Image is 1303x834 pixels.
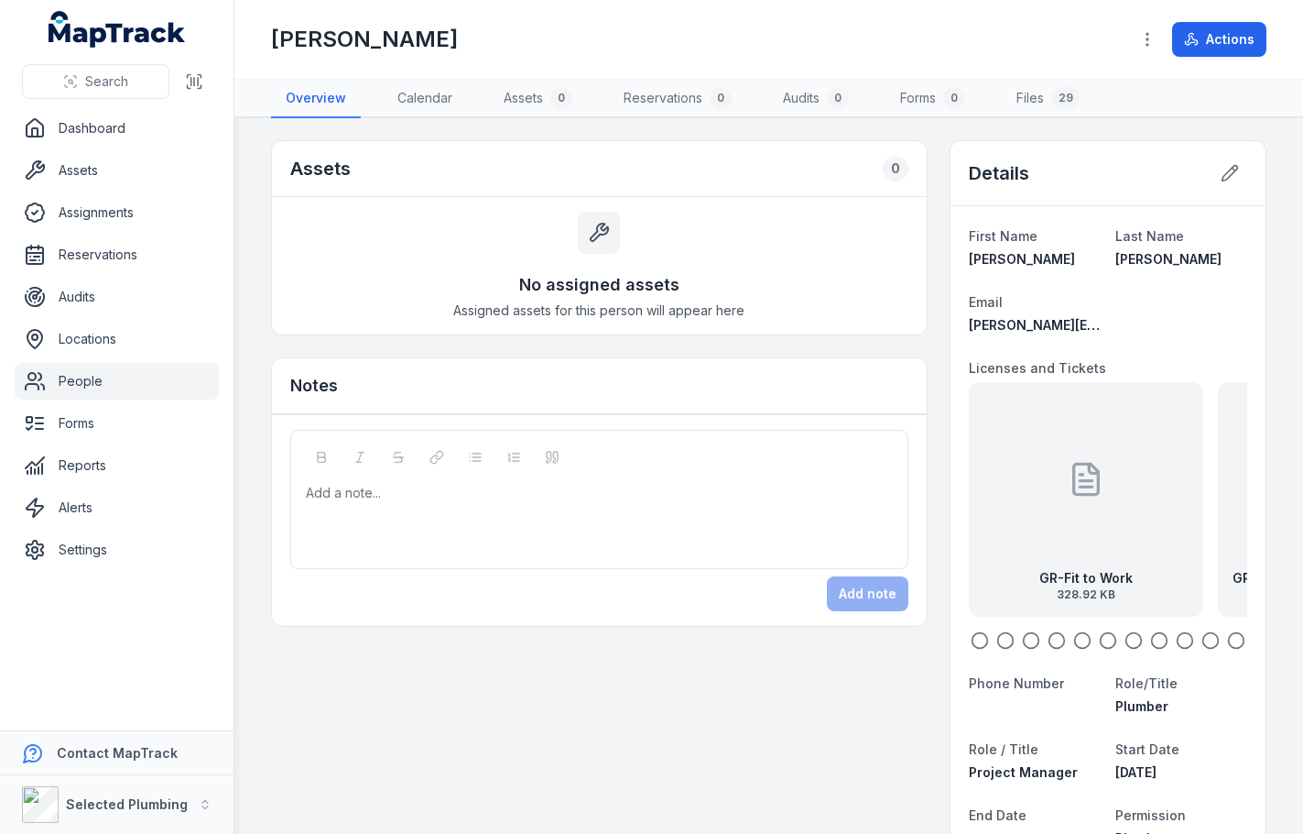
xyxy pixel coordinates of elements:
span: Last Name [1115,228,1184,244]
a: Assets0 [489,80,587,118]
span: Role/Title [1115,675,1178,691]
div: 29 [1051,87,1080,109]
strong: GR-Fit to Work [1039,569,1133,587]
a: People [15,363,219,400]
a: Alerts [15,489,219,526]
a: Assets [15,152,219,189]
div: 0 [883,156,908,181]
a: Audits [15,279,219,315]
h3: No assigned assets [519,272,679,298]
a: Settings [15,532,219,568]
a: Reports [15,447,219,484]
h3: Notes [290,373,338,399]
button: Search [22,64,169,99]
a: MapTrack [49,11,186,48]
span: Assigned assets for this person will appear here [453,302,744,320]
div: 0 [710,87,732,109]
span: [PERSON_NAME] [1115,251,1222,267]
a: Forms [15,405,219,442]
span: [DATE] [1115,764,1156,780]
span: Plumber [1115,698,1168,714]
span: Email [969,294,1003,310]
span: 328.92 KB [1039,587,1133,602]
a: Reservations0 [609,80,746,118]
span: Search [85,72,128,91]
h1: [PERSON_NAME] [271,25,458,54]
strong: Selected Plumbing [66,796,188,812]
div: 0 [827,87,849,109]
a: Calendar [383,80,467,118]
button: Actions [1172,22,1266,57]
span: Start Date [1115,741,1179,757]
span: First Name [969,228,1037,244]
a: Locations [15,321,219,357]
span: [PERSON_NAME][EMAIL_ADDRESS][DOMAIN_NAME] [969,317,1296,333]
span: Project Manager [969,764,1078,780]
span: Licenses and Tickets [969,360,1106,376]
span: Phone Number [969,675,1064,691]
strong: Contact MapTrack [57,745,178,761]
a: Dashboard [15,110,219,147]
a: Reservations [15,236,219,273]
span: End Date [969,807,1026,823]
time: 5/17/2021, 12:00:00 AM [1115,764,1156,780]
span: Permission [1115,807,1186,823]
div: 0 [943,87,965,109]
a: Files29 [1002,80,1095,118]
h2: Details [969,160,1029,186]
span: Role / Title [969,741,1038,757]
a: Audits0 [768,80,863,118]
div: 0 [550,87,572,109]
h2: Assets [290,156,351,181]
a: Overview [271,80,361,118]
a: Assignments [15,194,219,231]
span: [PERSON_NAME] [969,251,1075,267]
a: Forms0 [885,80,980,118]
